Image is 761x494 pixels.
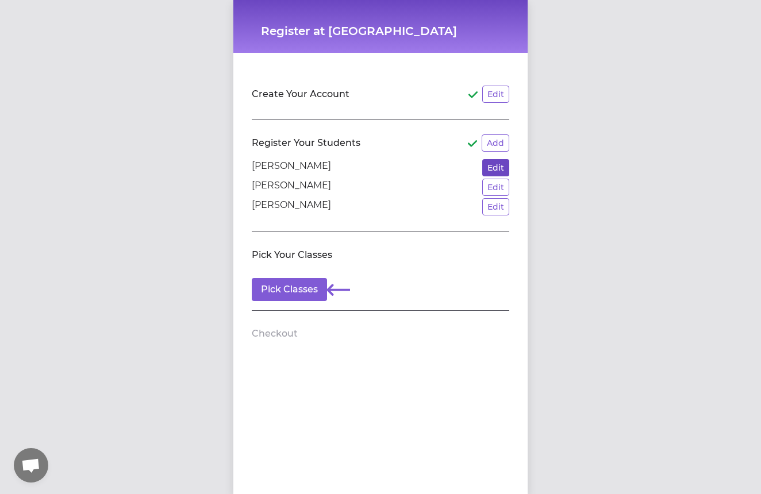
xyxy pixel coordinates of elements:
h2: Register Your Students [252,136,360,150]
button: Edit [482,179,509,196]
p: [PERSON_NAME] [252,198,331,215]
h2: Pick Your Classes [252,248,332,262]
button: Edit [482,198,509,215]
h1: Register at [GEOGRAPHIC_DATA] [261,23,500,39]
button: Edit [482,86,509,103]
p: [PERSON_NAME] [252,159,331,176]
button: Edit [482,159,509,176]
h2: Checkout [252,327,298,341]
button: Pick Classes [252,278,327,301]
div: Open chat [14,448,48,483]
p: [PERSON_NAME] [252,179,331,196]
button: Add [482,134,509,152]
h2: Create Your Account [252,87,349,101]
